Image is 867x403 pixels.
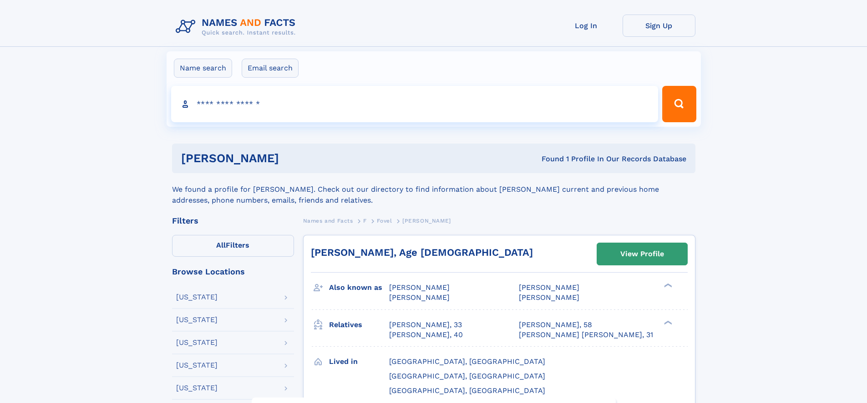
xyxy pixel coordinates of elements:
[662,319,673,325] div: ❯
[389,320,462,330] a: [PERSON_NAME], 33
[216,241,226,249] span: All
[174,59,232,78] label: Name search
[176,384,218,392] div: [US_STATE]
[377,215,392,226] a: Fovel
[389,330,463,340] a: [PERSON_NAME], 40
[172,15,303,39] img: Logo Names and Facts
[329,280,389,295] h3: Also known as
[410,154,686,164] div: Found 1 Profile In Our Records Database
[303,215,353,226] a: Names and Facts
[389,357,545,366] span: [GEOGRAPHIC_DATA], [GEOGRAPHIC_DATA]
[519,330,653,340] a: [PERSON_NAME] [PERSON_NAME], 31
[389,372,545,380] span: [GEOGRAPHIC_DATA], [GEOGRAPHIC_DATA]
[662,283,673,289] div: ❯
[172,173,695,206] div: We found a profile for [PERSON_NAME]. Check out our directory to find information about [PERSON_N...
[620,244,664,264] div: View Profile
[623,15,695,37] a: Sign Up
[662,86,696,122] button: Search Button
[311,247,533,258] a: [PERSON_NAME], Age [DEMOGRAPHIC_DATA]
[363,218,367,224] span: F
[176,316,218,323] div: [US_STATE]
[176,294,218,301] div: [US_STATE]
[389,293,450,302] span: [PERSON_NAME]
[377,218,392,224] span: Fovel
[172,235,294,257] label: Filters
[329,354,389,369] h3: Lived in
[519,320,592,330] a: [PERSON_NAME], 58
[176,339,218,346] div: [US_STATE]
[550,15,623,37] a: Log In
[329,317,389,333] h3: Relatives
[389,386,545,395] span: [GEOGRAPHIC_DATA], [GEOGRAPHIC_DATA]
[242,59,299,78] label: Email search
[519,283,579,292] span: [PERSON_NAME]
[519,293,579,302] span: [PERSON_NAME]
[402,218,451,224] span: [PERSON_NAME]
[389,283,450,292] span: [PERSON_NAME]
[363,215,367,226] a: F
[597,243,687,265] a: View Profile
[172,217,294,225] div: Filters
[181,153,411,164] h1: [PERSON_NAME]
[172,268,294,276] div: Browse Locations
[171,86,659,122] input: search input
[176,362,218,369] div: [US_STATE]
